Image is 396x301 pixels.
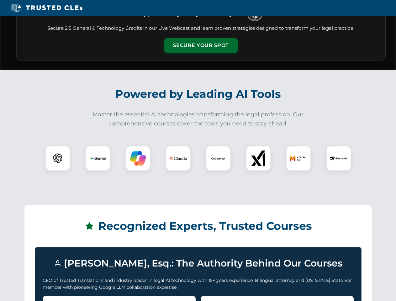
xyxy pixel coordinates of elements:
[246,146,271,171] div: xAI
[88,110,308,128] p: Master the essential AI technologies transforming the legal profession. Our comprehensive courses...
[35,215,362,237] h2: Recognized Experts, Trusted Courses
[169,150,187,167] img: Claude Logo
[251,150,266,166] img: xAI Logo
[45,146,70,171] div: ChatGPT
[24,83,372,105] h2: Powered by Leading AI Tools
[130,150,146,166] img: Copilot Logo
[43,255,354,272] h3: [PERSON_NAME], Esq.: The Authority Behind Our Courses
[49,149,67,167] img: ChatGPT Logo
[24,25,378,32] p: Secure 2.5 General & Technology Credits in our Live Webcast and learn proven strategies designed ...
[43,277,354,291] p: CEO of Trusted Translations and industry leader in legal AI technology with 15+ years experience....
[326,146,351,171] div: DeepSeek
[90,150,106,166] img: Gemini Logo
[290,150,307,167] img: Mistral AI Logo
[85,146,110,171] div: Gemini
[164,38,238,53] button: Secure Your Spot
[166,146,191,171] div: Claude
[206,146,231,171] div: CoCounsel
[210,150,226,166] img: CoCounsel Logo
[125,146,150,171] div: Copilot
[9,3,84,13] img: Trusted CLEs
[330,150,347,167] img: DeepSeek Logo
[286,146,311,171] div: Mistral AI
